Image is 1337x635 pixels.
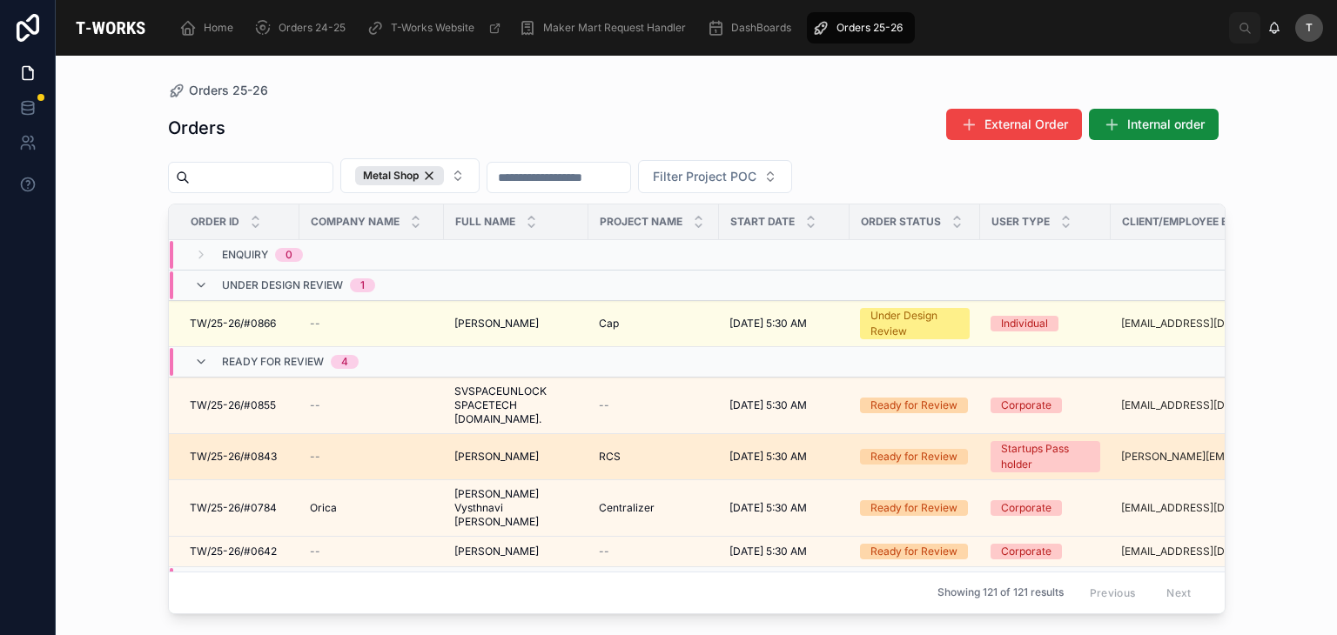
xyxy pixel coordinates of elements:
div: Startups Pass holder [1001,441,1090,472]
a: SVSPACEUNLOCK SPACETECH [DOMAIN_NAME]. [454,384,578,426]
button: Select Button [340,158,480,193]
a: DashBoards [702,12,803,43]
span: TW/25-26/#0866 [190,317,276,331]
button: Unselect METAL_SHOP [355,166,444,185]
a: Corporate [991,398,1100,413]
a: Ready for Review [860,544,970,559]
a: Cap [599,317,709,331]
div: scrollable content [165,9,1229,47]
span: -- [310,450,320,464]
a: [DATE] 5:30 AM [729,317,839,331]
span: Maker Mart Request Handler [543,21,686,35]
a: [DATE] 5:30 AM [729,398,839,412]
div: Ready for Review [870,544,957,559]
div: Corporate [1001,544,1051,559]
span: Ready for Review [222,355,324,369]
a: -- [310,545,433,558]
button: External Order [946,109,1082,140]
a: [EMAIL_ADDRESS][DOMAIN_NAME] [1121,317,1276,331]
div: 0 [286,248,292,262]
span: -- [310,317,320,331]
span: TW/25-26/#0642 [190,545,277,558]
div: 1 [360,278,365,292]
span: [DATE] 5:30 AM [729,398,807,412]
div: Corporate [1001,398,1051,413]
span: Cap [599,317,619,331]
span: Client/Employee Email [1122,215,1253,229]
span: -- [310,545,320,558]
a: -- [599,545,709,558]
a: Ready for Review [860,500,970,516]
span: TW/25-26/#0855 [190,398,276,412]
a: [PERSON_NAME][EMAIL_ADDRESS][DOMAIN_NAME] [1121,450,1276,464]
span: -- [310,398,320,412]
a: [EMAIL_ADDRESS][DOMAIN_NAME] [1121,501,1276,515]
a: [DATE] 5:30 AM [729,450,839,464]
a: Startups Pass holder [991,441,1100,472]
a: T-Works Website [361,12,510,43]
a: -- [310,398,433,412]
span: [PERSON_NAME] [454,450,539,464]
a: Individual [991,316,1100,331]
button: Internal order [1089,109,1219,140]
a: Home [174,12,245,43]
span: Orders 25-26 [189,82,268,99]
a: Maker Mart Request Handler [514,12,698,43]
span: Orica [310,501,337,515]
span: Under Design Review [222,278,343,292]
a: Orders 24-25 [249,12,358,43]
a: TW/25-26/#0642 [190,545,289,558]
span: Start Date [730,215,795,229]
a: Under Design Review [860,308,970,339]
a: TW/25-26/#0855 [190,398,289,412]
span: User Type [991,215,1050,229]
a: [EMAIL_ADDRESS][DOMAIN_NAME] [1121,545,1276,558]
a: [PERSON_NAME] Vysthnavi [PERSON_NAME] [454,487,578,529]
span: -- [599,545,609,558]
a: [PERSON_NAME] [454,545,578,558]
span: RCS [599,450,621,464]
a: [EMAIL_ADDRESS][DOMAIN_NAME] [1121,398,1276,412]
span: Centralizer [599,501,655,515]
a: Orders 25-26 [168,82,268,99]
div: Metal Shop [355,166,444,185]
span: [DATE] 5:30 AM [729,545,807,558]
span: TW/25-26/#0784 [190,501,277,515]
div: Ready for Review [870,500,957,516]
span: TW/25-26/#0843 [190,450,277,464]
a: Orica [310,501,433,515]
a: Ready for Review [860,449,970,465]
a: [PERSON_NAME] [454,450,578,464]
span: External Order [984,116,1068,133]
span: Full Name [455,215,515,229]
span: Orders 25-26 [836,21,903,35]
span: [DATE] 5:30 AM [729,450,807,464]
a: -- [310,450,433,464]
span: Orders 24-25 [279,21,346,35]
span: Enquiry [222,248,268,262]
div: Ready for Review [870,398,957,413]
a: RCS [599,450,709,464]
span: Home [204,21,233,35]
a: TW/25-26/#0843 [190,450,289,464]
a: -- [310,317,433,331]
div: Under Design Review [870,308,959,339]
span: Showing 121 of 121 results [937,586,1064,600]
span: Internal order [1127,116,1205,133]
span: Company Name [311,215,400,229]
div: 4 [341,355,348,369]
img: App logo [70,14,151,42]
span: [DATE] 5:30 AM [729,501,807,515]
a: Orders 25-26 [807,12,915,43]
a: [DATE] 5:30 AM [729,545,839,558]
a: Ready for Review [860,398,970,413]
a: Corporate [991,500,1100,516]
span: Filter Project POC [653,168,756,185]
a: Centralizer [599,501,709,515]
button: Select Button [638,160,792,193]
